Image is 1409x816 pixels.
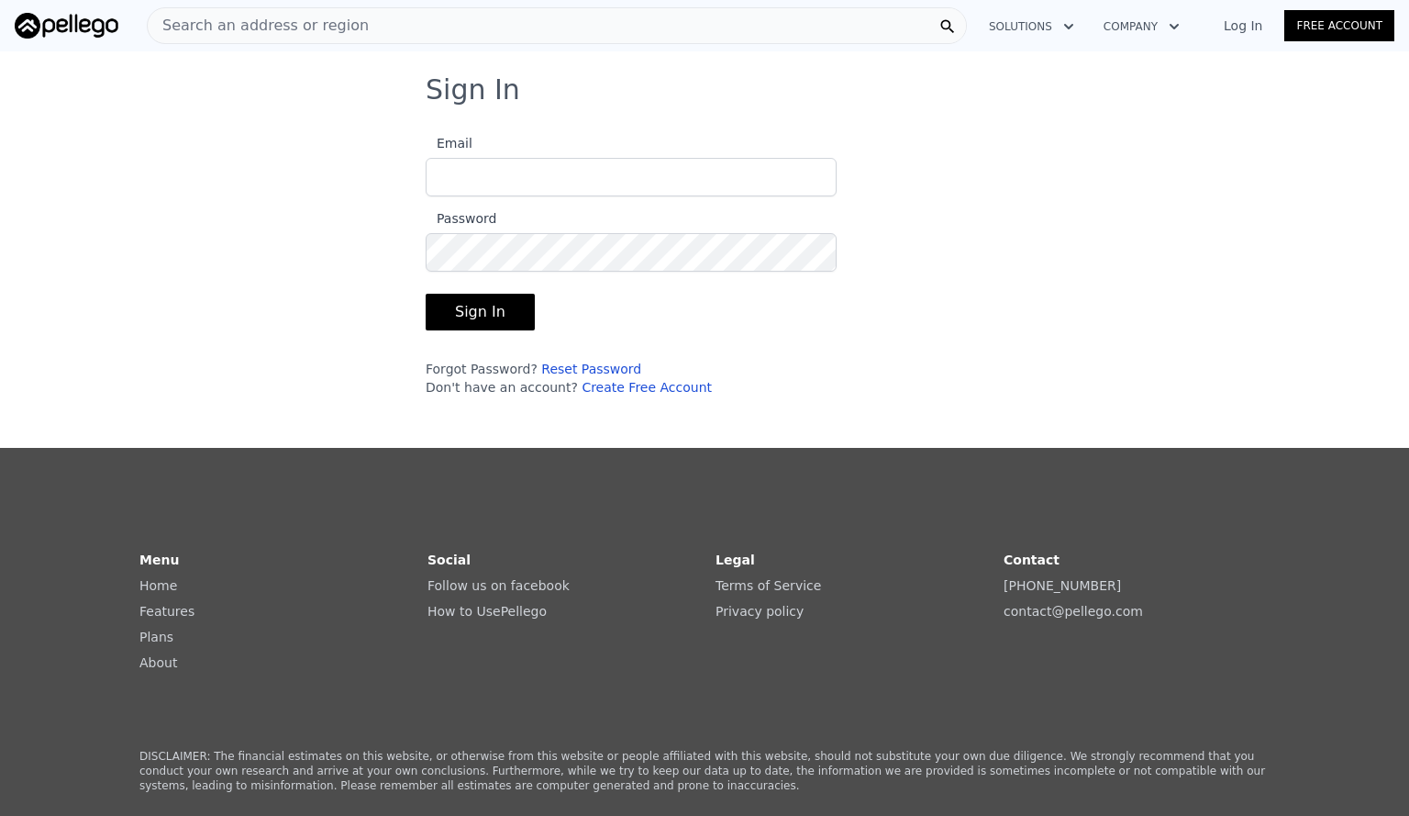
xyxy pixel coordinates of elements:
[716,604,804,619] a: Privacy policy
[1004,553,1060,567] strong: Contact
[1004,578,1121,593] a: [PHONE_NUMBER]
[139,749,1270,793] p: DISCLAIMER: The financial estimates on this website, or otherwise from this website or people aff...
[426,136,472,151] span: Email
[1004,604,1143,619] a: contact@pellego.com
[139,630,173,644] a: Plans
[426,158,837,196] input: Email
[716,553,755,567] strong: Legal
[426,360,837,397] div: Forgot Password? Don't have an account?
[426,294,535,330] button: Sign In
[426,233,837,272] input: Password
[716,578,821,593] a: Terms of Service
[15,13,118,39] img: Pellego
[426,73,983,106] h3: Sign In
[582,380,712,395] a: Create Free Account
[427,578,570,593] a: Follow us on facebook
[427,553,471,567] strong: Social
[139,604,194,619] a: Features
[427,604,547,619] a: How to UsePellego
[1202,17,1284,35] a: Log In
[139,578,177,593] a: Home
[148,15,369,37] span: Search an address or region
[541,362,641,376] a: Reset Password
[1089,10,1194,43] button: Company
[139,655,177,670] a: About
[426,211,496,226] span: Password
[1284,10,1394,41] a: Free Account
[974,10,1089,43] button: Solutions
[139,553,179,567] strong: Menu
